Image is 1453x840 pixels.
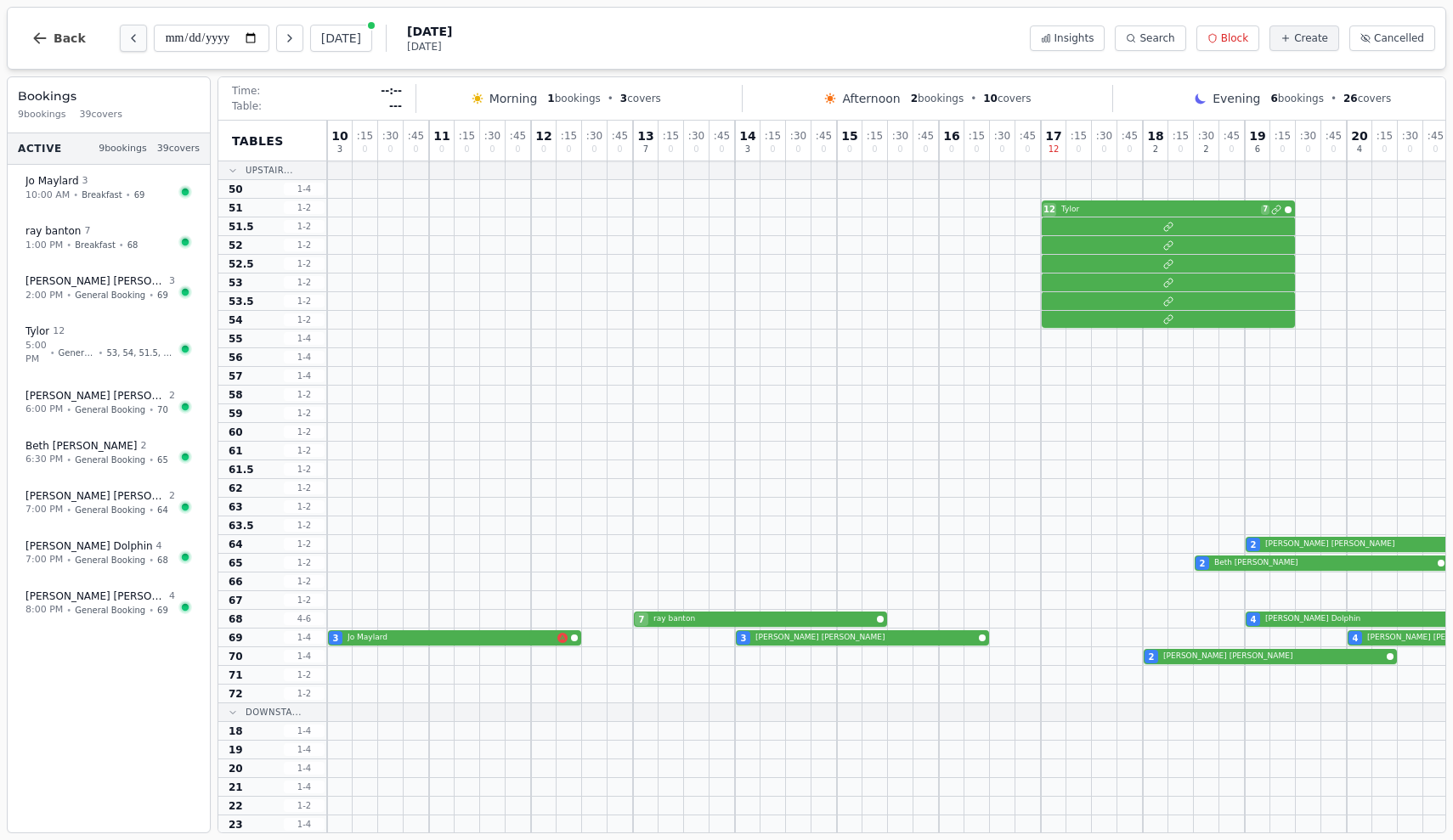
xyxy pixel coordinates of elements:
span: 0 [489,145,495,154]
span: : 15 [663,131,679,141]
span: [DATE] [407,40,452,54]
span: 21 [229,781,243,794]
span: 1 - 4 [284,818,325,831]
span: 0 [1127,145,1132,154]
span: 18 [1147,130,1163,142]
span: Tylor [1061,204,1258,216]
span: 1 - 4 [284,369,325,382]
span: Table: [232,99,262,113]
span: • [149,403,154,416]
span: 0 [1229,145,1234,154]
span: 0 [974,145,979,154]
span: 12 [535,130,551,142]
span: Afternoon [842,90,900,107]
span: 4 [1353,632,1359,645]
span: 2 [1200,557,1206,570]
span: 0 [795,145,800,154]
span: : 15 [969,131,985,141]
span: covers [1343,92,1391,105]
span: 0 [897,145,902,154]
span: 0 [719,145,724,154]
span: 7:00 PM [25,553,63,567]
span: 2 [1149,651,1155,663]
svg: Allergens: Milk, Gluten [557,633,568,643]
span: 18 [229,724,243,738]
button: Previous day [120,25,147,52]
span: Beth [PERSON_NAME] [25,439,137,453]
span: 13 [637,130,653,142]
span: 0 [1101,145,1106,154]
span: 3 [745,145,750,154]
span: : 15 [459,131,475,141]
span: 8:00 PM [25,603,63,617]
span: 0 [770,145,775,154]
span: 0 [1025,145,1030,154]
span: 57 [229,369,243,383]
span: : 30 [892,131,908,141]
span: 1 - 2 [284,295,325,307]
span: 7 [639,613,645,626]
span: 22 [229,799,243,813]
span: 64 [157,504,168,516]
span: bookings [547,92,600,105]
span: 1 - 2 [284,668,325,681]
span: • [149,554,154,567]
span: • [66,604,71,617]
h3: Bookings [18,87,200,104]
span: 53 [229,276,243,290]
span: [DATE] [407,23,452,40]
span: 1 - 4 [284,762,325,775]
span: Jo Maylard [348,632,554,644]
button: Tylor 125:00 PM•General Booking•53, 54, 51.5, 53.5, 51, 52, 52.5 [14,315,203,376]
button: [PERSON_NAME] [PERSON_NAME]32:00 PM•General Booking•69 [14,265,203,312]
span: General Booking [59,347,95,359]
span: 1 - 2 [284,538,325,550]
span: 69 [157,289,168,302]
span: 0 [413,145,418,154]
span: 0 [617,145,622,154]
span: 7 [1261,205,1269,215]
span: 1 - 2 [284,463,325,476]
span: : 30 [1096,131,1112,141]
span: • [149,504,154,516]
button: [PERSON_NAME] [PERSON_NAME]48:00 PM•General Booking•69 [14,580,203,627]
span: 0 [1280,145,1285,154]
span: 10:00 AM [25,189,70,203]
span: 1 - 4 [284,724,325,737]
button: [PERSON_NAME] Dolphin47:00 PM•General Booking•68 [14,530,203,577]
span: 61 [229,444,243,458]
span: : 30 [1198,131,1214,141]
span: 51.5 [229,220,254,234]
span: : 30 [1402,131,1418,141]
span: • [970,92,976,105]
span: General Booking [75,454,145,466]
span: 2 [169,489,175,504]
span: Block [1221,31,1248,45]
span: : 15 [1071,131,1087,141]
span: 1 - 4 [284,743,325,756]
span: Breakfast [75,239,116,251]
span: • [1331,92,1337,105]
span: 64 [229,538,243,551]
span: 20 [1351,130,1367,142]
span: 12 [53,324,65,339]
span: 1:00 PM [25,239,63,253]
span: 1 - 2 [284,482,325,494]
span: : 15 [357,131,373,141]
span: Create [1294,31,1328,45]
span: : 45 [1326,131,1342,141]
span: • [66,504,71,516]
span: 53.5 [229,295,254,308]
span: : 30 [790,131,806,141]
span: : 45 [918,131,934,141]
span: 0 [668,145,673,154]
span: [PERSON_NAME] [PERSON_NAME] [25,589,166,603]
button: Jo Maylard310:00 AM•Breakfast•69 [14,165,203,211]
span: covers [620,92,661,105]
button: Block [1196,25,1259,51]
span: : 45 [1020,131,1036,141]
span: 1 - 2 [284,799,325,812]
span: 54 [229,313,243,327]
span: : 45 [1428,131,1444,141]
span: • [66,454,71,466]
